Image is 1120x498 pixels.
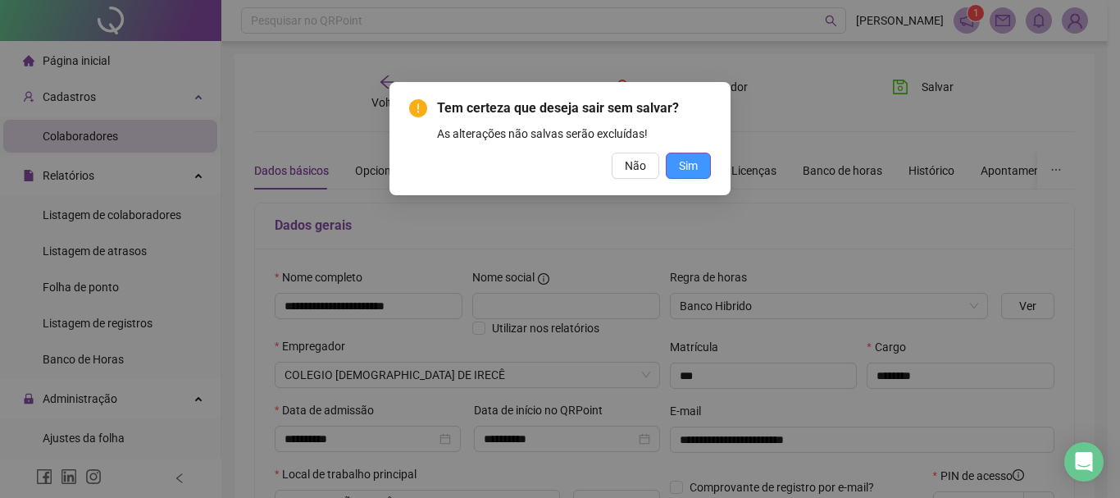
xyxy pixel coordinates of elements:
[437,127,648,140] span: As alterações não salvas serão excluídas!
[666,153,711,179] button: Sim
[612,153,659,179] button: Não
[625,157,646,175] span: Não
[679,157,698,175] span: Sim
[437,100,679,116] span: Tem certeza que deseja sair sem salvar?
[409,99,427,117] span: exclamation-circle
[1064,442,1104,482] div: Open Intercom Messenger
